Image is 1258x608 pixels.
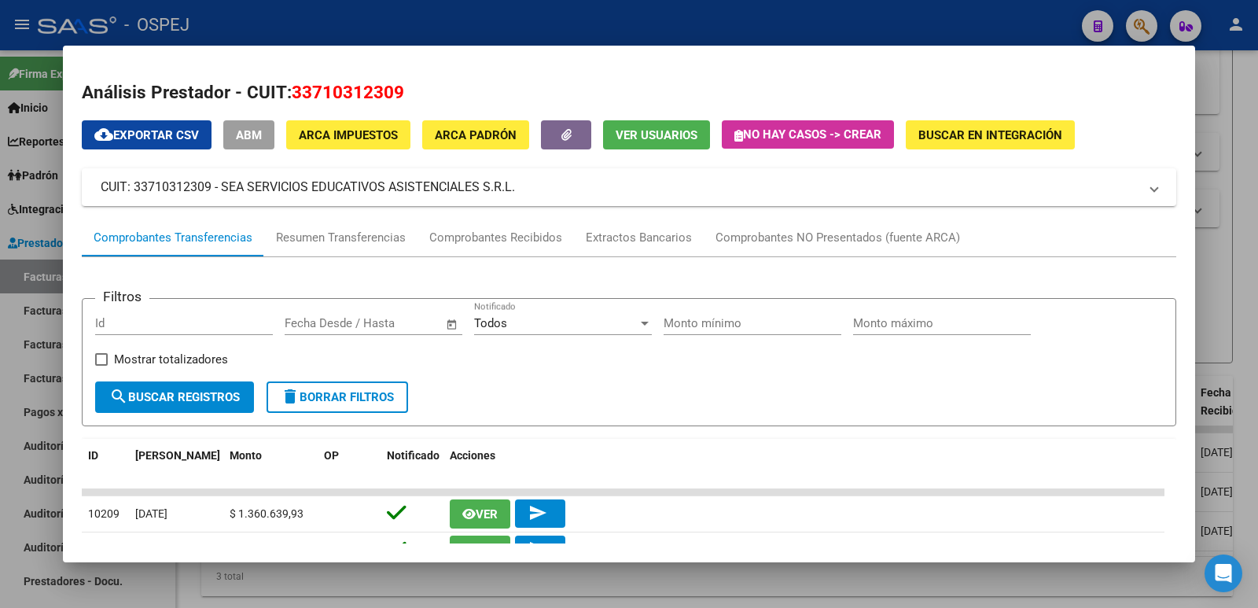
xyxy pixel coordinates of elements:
button: Borrar Filtros [267,381,408,413]
span: ARCA Padrón [435,128,517,142]
div: Resumen Transferencias [276,229,406,247]
span: Exportar CSV [94,128,199,142]
datatable-header-cell: Fecha T. [129,439,223,491]
datatable-header-cell: Monto [223,439,318,491]
span: Monto [230,449,262,462]
h2: Análisis Prestador - CUIT: [82,79,1176,106]
span: Mostrar totalizadores [114,350,228,369]
span: [PERSON_NAME] [135,449,220,462]
span: OP [324,449,339,462]
div: Comprobantes Recibidos [429,229,562,247]
mat-panel-title: CUIT: 33710312309 - SEA SERVICIOS EDUCATIVOS ASISTENCIALES S.R.L. [101,178,1138,197]
span: Notificado [387,449,440,462]
span: ABM [236,128,262,142]
button: Ver [450,499,510,529]
input: Fecha fin [362,316,439,330]
button: Buscar en Integración [906,120,1075,149]
span: 33710312309 [292,82,404,102]
span: Buscar Registros [109,390,240,404]
span: $ 1.360.639,93 [230,507,303,520]
button: Exportar CSV [82,120,212,149]
datatable-header-cell: ID [82,439,129,491]
span: Borrar Filtros [281,390,394,404]
span: 10209 [88,507,120,520]
mat-icon: send [528,540,547,558]
div: Open Intercom Messenger [1205,555,1242,592]
mat-icon: delete [281,387,300,406]
span: Ver Usuarios [616,128,697,142]
span: Ver [476,507,498,521]
button: Ver [450,536,510,565]
button: ABM [223,120,274,149]
datatable-header-cell: Acciones [443,439,1164,491]
h3: Filtros [95,286,149,307]
mat-icon: search [109,387,128,406]
span: No hay casos -> Crear [734,127,881,142]
div: Extractos Bancarios [586,229,692,247]
button: ARCA Padrón [422,120,529,149]
div: Comprobantes Transferencias [94,229,252,247]
button: Buscar Registros [95,381,254,413]
span: [DATE] [135,507,167,520]
button: ARCA Impuestos [286,120,410,149]
datatable-header-cell: Notificado [381,439,443,491]
button: No hay casos -> Crear [722,120,894,149]
span: Buscar en Integración [918,128,1062,142]
mat-icon: cloud_download [94,125,113,144]
span: Acciones [450,449,495,462]
button: Ver Usuarios [603,120,710,149]
span: ID [88,449,98,462]
span: Ver [476,544,498,558]
input: Fecha inicio [285,316,348,330]
span: Todos [474,316,507,330]
div: Comprobantes NO Presentados (fuente ARCA) [715,229,960,247]
span: ARCA Impuestos [299,128,398,142]
button: Open calendar [443,315,462,333]
datatable-header-cell: OP [318,439,381,491]
mat-expansion-panel-header: CUIT: 33710312309 - SEA SERVICIOS EDUCATIVOS ASISTENCIALES S.R.L. [82,168,1176,206]
mat-icon: send [528,503,547,522]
